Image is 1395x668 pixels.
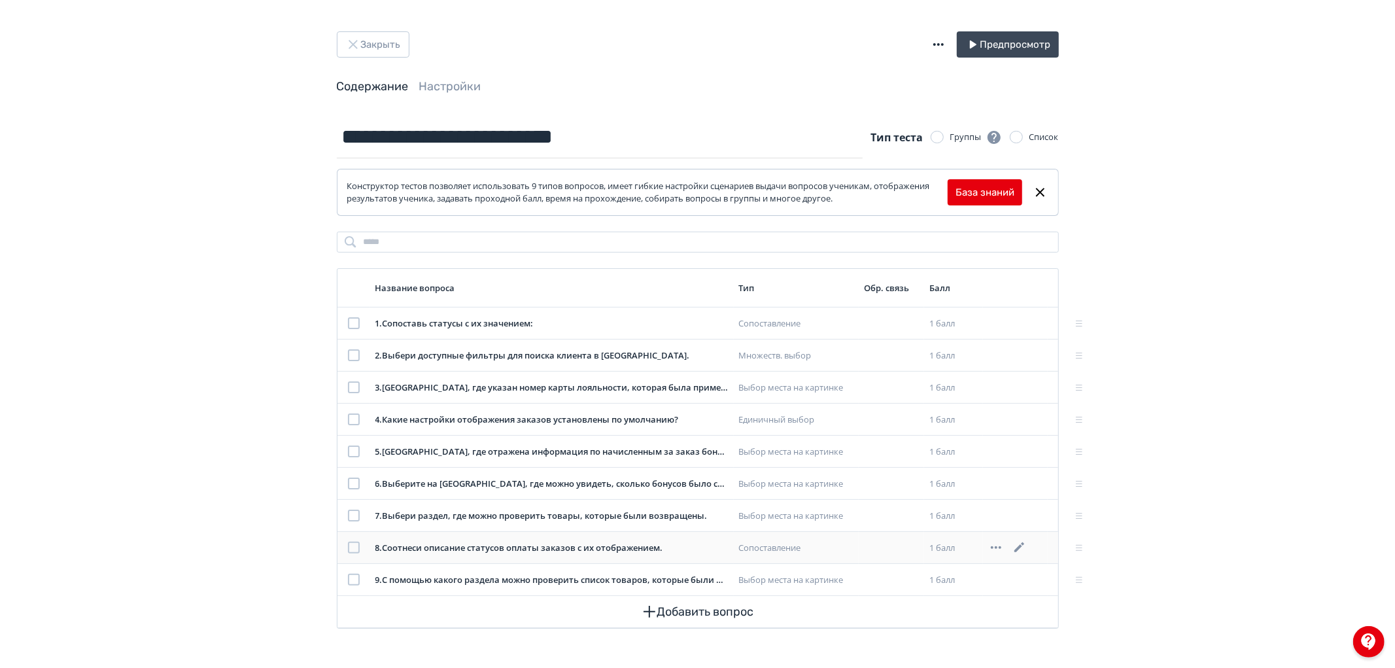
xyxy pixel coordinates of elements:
div: 1 балл [929,542,978,555]
div: Единичный выбор [739,413,854,427]
div: Множеств. выбор [739,349,854,362]
div: Список [1029,131,1059,144]
div: 1 балл [929,349,978,362]
div: Выбор места на картинке [739,478,854,491]
div: Выбор места на картинке [739,510,854,523]
span: Тип теста [870,130,923,145]
button: Добавить вопрос [348,596,1048,627]
div: Обр. связь [864,282,919,294]
div: Сопоставление [739,542,854,555]
div: 3 . [GEOGRAPHIC_DATA], где указан номер карты лояльности, которая была применена при заказе. [375,381,729,395]
div: 8 . Соотнеси описание статусов оплаты заказов с их отображением. [375,542,729,555]
div: 1 балл [929,446,978,459]
a: Настройки [419,79,481,94]
button: Предпросмотр [957,31,1059,58]
div: 5 . [GEOGRAPHIC_DATA], где отражена информация по начисленным за заказ бонусам. [375,446,729,459]
div: Выбор места на картинке [739,574,854,587]
button: Закрыть [337,31,409,58]
button: База знаний [948,179,1022,205]
a: Содержание [337,79,409,94]
div: 6 . Выберите на [GEOGRAPHIC_DATA], где можно увидеть, сколько бонусов было списано при заказе [375,478,729,491]
div: 9 . С помощью какого раздела можно проверить список товаров, которые были в заказе? [375,574,729,587]
div: 1 балл [929,413,978,427]
a: База знаний [956,185,1014,200]
div: 1 балл [929,478,978,491]
div: Название вопроса [375,282,729,294]
div: 2 . Выбери доступные фильтры для поиска клиента в [GEOGRAPHIC_DATA]. [375,349,729,362]
div: 1 балл [929,574,978,587]
div: Балл [929,282,978,294]
div: Выбор места на картинке [739,446,854,459]
div: Тип [739,282,854,294]
div: 1 балл [929,317,978,330]
div: Выбор места на картинке [739,381,854,395]
div: 4 . Какие настройки отображения заказов установлены по умолчанию? [375,413,729,427]
div: Сопоставление [739,317,854,330]
div: 1 балл [929,510,978,523]
div: Группы [950,130,1002,145]
div: Конструктор тестов позволяет использовать 9 типов вопросов, имеет гибкие настройки сценариев выда... [347,180,948,205]
div: 1 . Сопоставь статусы с их значением: [375,317,729,330]
div: 7 . Выбери раздел, где можно проверить товары, которые были возвращены. [375,510,729,523]
div: 1 балл [929,381,978,395]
